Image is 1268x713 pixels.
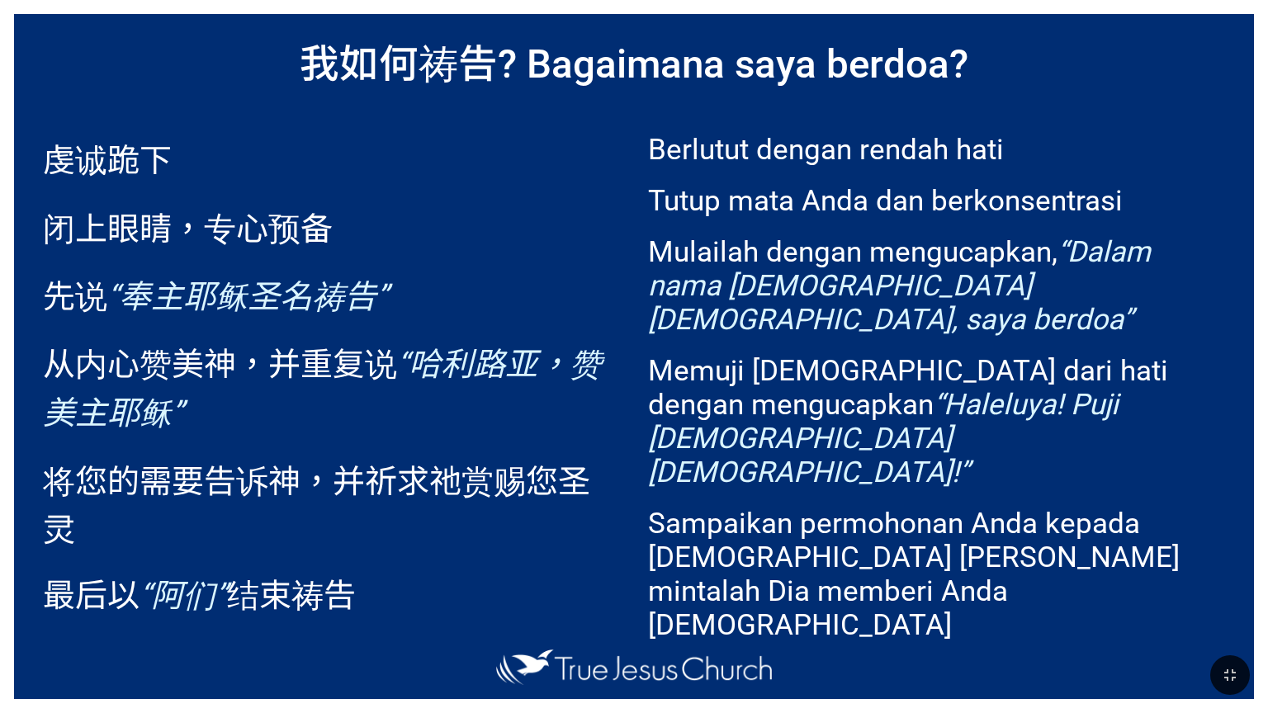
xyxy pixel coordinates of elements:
p: 从内心赞美神，并重复说 [43,338,620,436]
em: “阿们” [140,577,227,615]
p: 先说 [43,271,620,319]
p: Sampaikan permohonan Anda kepada [DEMOGRAPHIC_DATA] [PERSON_NAME] mintalah Dia memberi Anda [DEMO... [648,507,1225,642]
p: Memuji [DEMOGRAPHIC_DATA] dari hati dengan mengucapkan [648,354,1225,489]
h1: 我如何祷告? Bagaimana saya berdoa? [14,14,1254,108]
em: “哈利路亚，赞美主耶稣” [43,346,602,432]
p: 闭上眼睛，专心预备 [43,203,620,252]
em: “Dalam nama [DEMOGRAPHIC_DATA] [DEMOGRAPHIC_DATA], saya berdoa” [648,235,1151,337]
p: Tutup mata Anda dan berkonsentrasi [648,184,1225,218]
p: 将您的需要告诉神，并祈求祂赏赐您圣灵 [43,456,620,550]
em: “奉主耶稣圣名祷告” [107,278,388,316]
p: Berlutut dengan rendah hati [648,133,1225,167]
p: Mulailah dengan mengucapkan, [648,235,1225,337]
em: “Haleluya! Puji [DEMOGRAPHIC_DATA] [DEMOGRAPHIC_DATA]!” [648,388,1119,489]
p: 虔诚跪下 [43,135,620,183]
p: 最后以 结束祷告 [43,569,620,618]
